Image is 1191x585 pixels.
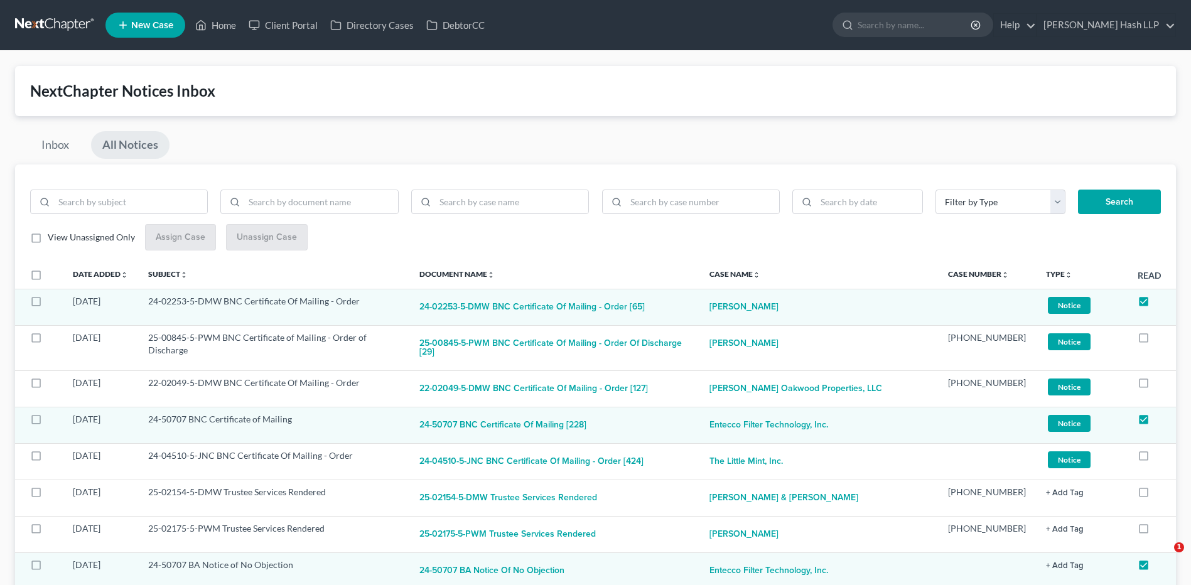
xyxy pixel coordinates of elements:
[419,559,564,584] button: 24-50707 BA Notice of No Objection
[1046,486,1118,498] a: + Add Tag
[54,190,207,214] input: Search by subject
[63,516,138,552] td: [DATE]
[709,295,779,320] a: [PERSON_NAME]
[1046,559,1118,571] a: + Add Tag
[63,289,138,325] td: [DATE]
[1046,269,1072,279] a: Typeunfold_more
[48,232,135,242] span: View Unassigned Only
[709,331,779,357] a: [PERSON_NAME]
[938,370,1036,407] td: [PHONE_NUMBER]
[419,522,596,547] button: 25-02175-5-PWM Trustee Services Rendered
[1046,295,1118,316] a: Notice
[73,269,128,279] a: Date Addedunfold_more
[709,413,828,438] a: Entecco Filter Technology, Inc.
[626,190,779,214] input: Search by case number
[1046,377,1118,397] a: Notice
[1037,14,1175,36] a: [PERSON_NAME] Hash LLP
[138,480,409,516] td: 25-02154-5-DMW Trustee Services Rendered
[938,516,1036,552] td: [PHONE_NUMBER]
[858,13,973,36] input: Search by name...
[1138,269,1161,282] label: Read
[420,14,491,36] a: DebtorCC
[994,14,1036,36] a: Help
[180,271,188,279] i: unfold_more
[30,81,1161,101] div: NextChapter Notices Inbox
[1046,522,1118,535] a: + Add Tag
[816,190,922,214] input: Search by date
[138,516,409,552] td: 25-02175-5-PWM Trustee Services Rendered
[1148,542,1178,572] iframe: Intercom live chat
[138,325,409,370] td: 25-00845-5-PWM BNC Certificate of Mailing - Order of Discharge
[1046,489,1084,497] button: + Add Tag
[1046,562,1084,570] button: + Add Tag
[138,370,409,407] td: 22-02049-5-DMW BNC Certificate Of Mailing - Order
[1078,190,1161,215] button: Search
[938,480,1036,516] td: [PHONE_NUMBER]
[121,271,128,279] i: unfold_more
[189,14,242,36] a: Home
[709,377,882,402] a: [PERSON_NAME] Oakwood Properties, LLC
[1046,449,1118,470] a: Notice
[709,269,760,279] a: Case Nameunfold_more
[709,522,779,547] a: [PERSON_NAME]
[242,14,324,36] a: Client Portal
[419,269,495,279] a: Document Nameunfold_more
[30,131,80,159] a: Inbox
[753,271,760,279] i: unfold_more
[419,449,644,475] button: 24-04510-5-JNC BNC Certificate Of Mailing - Order [424]
[91,131,170,159] a: All Notices
[948,269,1009,279] a: Case Numberunfold_more
[419,413,586,438] button: 24-50707 BNC Certificate of Mailing [228]
[435,190,588,214] input: Search by case name
[138,289,409,325] td: 24-02253-5-DMW BNC Certificate Of Mailing - Order
[138,443,409,480] td: 24-04510-5-JNC BNC Certificate Of Mailing - Order
[938,325,1036,370] td: [PHONE_NUMBER]
[419,486,597,511] button: 25-02154-5-DMW Trustee Services Rendered
[63,443,138,480] td: [DATE]
[63,325,138,370] td: [DATE]
[1048,333,1091,350] span: Notice
[1174,542,1184,552] span: 1
[419,377,648,402] button: 22-02049-5-DMW BNC Certificate Of Mailing - Order [127]
[138,407,409,443] td: 24-50707 BNC Certificate of Mailing
[63,480,138,516] td: [DATE]
[1048,378,1091,395] span: Notice
[1001,271,1009,279] i: unfold_more
[709,449,783,475] a: The Little Mint, Inc.
[63,407,138,443] td: [DATE]
[1048,451,1091,468] span: Notice
[1046,413,1118,434] a: Notice
[419,331,689,365] button: 25-00845-5-PWM BNC Certificate of Mailing - Order of Discharge [29]
[1046,331,1118,352] a: Notice
[709,486,858,511] a: [PERSON_NAME] & [PERSON_NAME]
[709,559,828,584] a: Entecco Filter Technology, Inc.
[148,269,188,279] a: Subjectunfold_more
[63,370,138,407] td: [DATE]
[324,14,420,36] a: Directory Cases
[1048,415,1091,432] span: Notice
[419,295,645,320] button: 24-02253-5-DMW BNC Certificate Of Mailing - Order [65]
[131,21,173,30] span: New Case
[1065,271,1072,279] i: unfold_more
[1048,297,1091,314] span: Notice
[487,271,495,279] i: unfold_more
[244,190,397,214] input: Search by document name
[1046,525,1084,534] button: + Add Tag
